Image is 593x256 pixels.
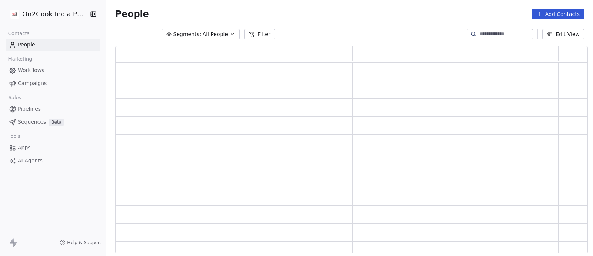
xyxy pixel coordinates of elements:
[18,105,41,113] span: Pipelines
[6,155,100,167] a: AI Agents
[67,240,101,246] span: Help & Support
[6,64,100,77] a: Workflows
[173,30,201,38] span: Segments:
[203,30,228,38] span: All People
[5,92,24,103] span: Sales
[22,9,87,19] span: On2Cook India Pvt. Ltd.
[60,240,101,246] a: Help & Support
[18,118,46,126] span: Sequences
[6,77,100,90] a: Campaigns
[6,116,100,128] a: SequencesBeta
[49,119,64,126] span: Beta
[6,39,100,51] a: People
[532,9,584,19] button: Add Contacts
[18,157,43,165] span: AI Agents
[18,41,35,49] span: People
[6,142,100,154] a: Apps
[10,10,19,19] img: on2cook%20logo-04%20copy.jpg
[5,54,35,65] span: Marketing
[115,9,149,20] span: People
[6,103,100,115] a: Pipelines
[9,8,84,20] button: On2Cook India Pvt. Ltd.
[244,29,275,39] button: Filter
[5,131,23,142] span: Tools
[542,29,584,39] button: Edit View
[18,67,44,74] span: Workflows
[18,144,31,152] span: Apps
[18,80,47,87] span: Campaigns
[5,28,33,39] span: Contacts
